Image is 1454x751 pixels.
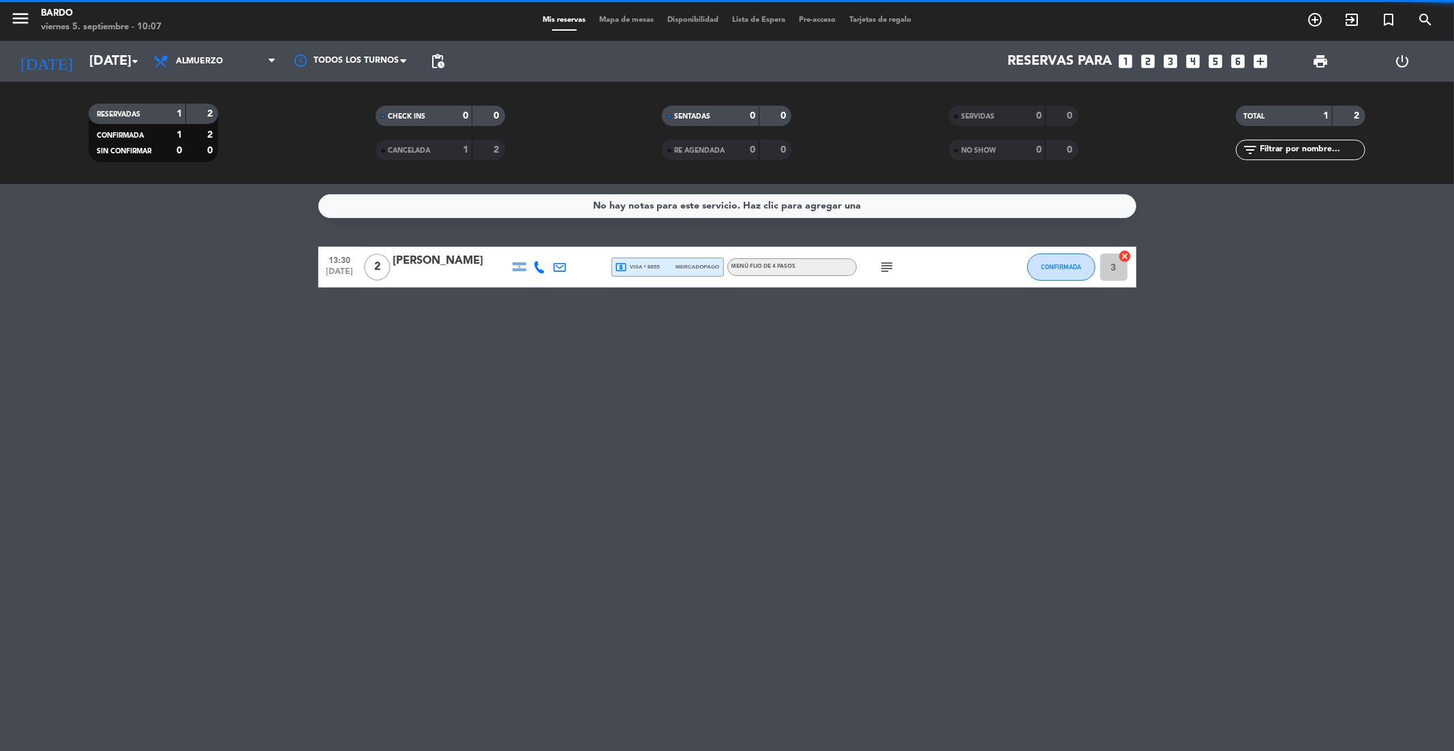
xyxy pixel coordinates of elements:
strong: 1 [1323,111,1329,121]
strong: 1 [463,145,468,155]
input: Filtrar por nombre... [1259,142,1365,157]
span: Tarjetas de regalo [843,16,918,24]
strong: 1 [177,109,182,119]
i: subject [879,259,896,275]
span: [DATE] [323,267,357,283]
span: Mis reservas [536,16,592,24]
i: add_box [1252,52,1270,70]
span: Lista de Espera [725,16,792,24]
i: cancel [1119,249,1132,263]
strong: 0 [1036,111,1042,121]
i: [DATE] [10,46,82,76]
span: CHECK INS [388,113,425,120]
span: mercadopago [676,262,719,271]
i: exit_to_app [1344,12,1360,28]
i: looks_4 [1185,52,1202,70]
button: CONFIRMADA [1027,254,1095,281]
i: looks_one [1117,52,1135,70]
strong: 0 [207,146,215,155]
strong: 0 [494,111,502,121]
strong: 0 [1036,145,1042,155]
span: print [1312,53,1329,70]
i: add_circle_outline [1307,12,1323,28]
i: turned_in_not [1380,12,1397,28]
strong: 2 [207,130,215,140]
div: Bardo [41,7,162,20]
i: filter_list [1243,142,1259,158]
i: search [1417,12,1434,28]
i: power_settings_new [1395,53,1411,70]
div: No hay notas para este servicio. Haz clic para agregar una [593,198,861,214]
span: SIN CONFIRMAR [97,148,151,155]
span: CONFIRMADA [1041,263,1081,271]
strong: 0 [781,111,789,121]
span: Almuerzo [176,57,223,66]
i: looks_3 [1162,52,1180,70]
span: RE AGENDADA [674,147,725,154]
span: RESERVADAS [97,111,140,118]
div: [PERSON_NAME] [393,252,509,270]
span: CONFIRMADA [97,132,144,139]
div: LOG OUT [1361,41,1444,82]
i: looks_5 [1207,52,1225,70]
strong: 0 [750,145,755,155]
strong: 2 [1354,111,1362,121]
span: SENTADAS [674,113,710,120]
div: viernes 5. septiembre - 10:07 [41,20,162,34]
span: pending_actions [429,53,446,70]
span: Reservas para [1008,53,1112,70]
button: menu [10,8,31,33]
span: visa * 8855 [616,261,660,273]
strong: 0 [1067,145,1076,155]
span: NO SHOW [961,147,996,154]
span: Mapa de mesas [592,16,661,24]
strong: 0 [177,146,182,155]
strong: 0 [750,111,755,121]
span: Pre-acceso [792,16,843,24]
strong: 0 [781,145,789,155]
i: menu [10,8,31,29]
span: 2 [364,254,391,281]
span: CANCELADA [388,147,430,154]
strong: 0 [1067,111,1076,121]
span: SERVIDAS [961,113,995,120]
strong: 0 [463,111,468,121]
i: arrow_drop_down [127,53,143,70]
span: Menú fijo de 4 pasos [731,264,796,269]
strong: 2 [494,145,502,155]
i: looks_two [1140,52,1157,70]
span: 13:30 [323,251,357,267]
strong: 2 [207,109,215,119]
i: local_atm [616,261,628,273]
strong: 1 [177,130,182,140]
span: TOTAL [1244,113,1265,120]
span: Disponibilidad [661,16,725,24]
i: looks_6 [1230,52,1247,70]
